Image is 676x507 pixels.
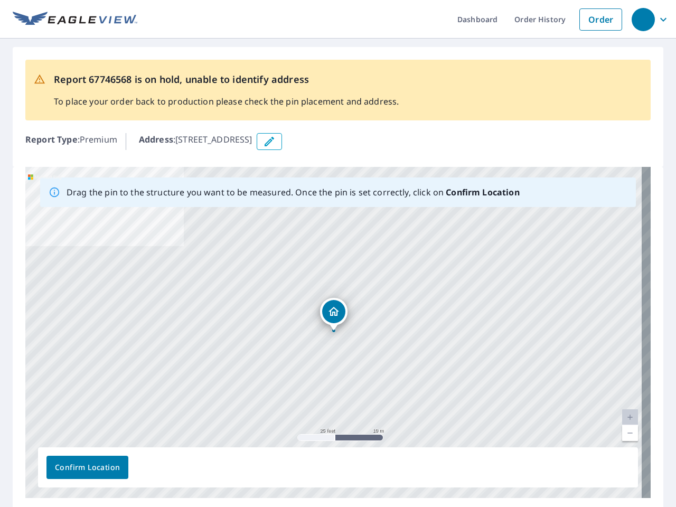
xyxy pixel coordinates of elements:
img: EV Logo [13,12,137,27]
a: Current Level 20, Zoom In Disabled [622,409,638,425]
a: Current Level 20, Zoom Out [622,425,638,441]
b: Confirm Location [446,186,519,198]
p: Report 67746568 is on hold, unable to identify address [54,72,399,87]
p: Drag the pin to the structure you want to be measured. Once the pin is set correctly, click on [67,186,520,199]
div: Dropped pin, building 1, Residential property, 43366 N Willow Hollow Ln Winthrop Harbor, IL 60096 [320,298,348,331]
p: : Premium [25,133,117,150]
p: : [STREET_ADDRESS] [139,133,252,150]
b: Report Type [25,134,78,145]
span: Confirm Location [55,461,120,474]
a: Order [579,8,622,31]
p: To place your order back to production please check the pin placement and address. [54,95,399,108]
button: Confirm Location [46,456,128,479]
b: Address [139,134,173,145]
